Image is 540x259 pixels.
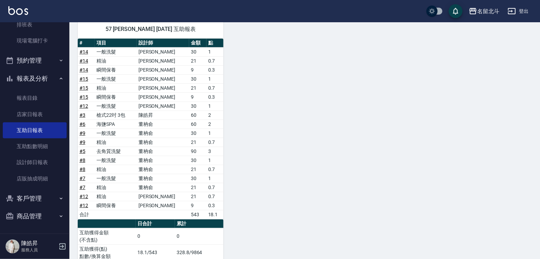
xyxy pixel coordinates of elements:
span: 57 [PERSON_NAME] [DATE] 互助報表 [86,26,215,33]
td: 0.7 [206,138,223,147]
a: #9 [79,130,85,136]
td: 一般洗髮 [95,129,137,138]
td: 精油 [95,56,137,65]
td: 1 [206,47,223,56]
a: #14 [79,58,88,64]
a: #9 [79,139,85,145]
button: 預約管理 [3,51,67,70]
td: 30 [189,74,206,83]
td: 一般洗髮 [95,156,137,165]
td: 精油 [95,192,137,201]
a: 報表目錄 [3,90,67,106]
td: 1 [206,174,223,183]
p: 服務人員 [21,247,57,253]
td: 21 [189,56,206,65]
th: 設計師 [137,39,189,48]
a: #12 [79,103,88,109]
th: 金額 [189,39,206,48]
td: 合計 [78,210,95,219]
a: #14 [79,49,88,55]
td: 543 [189,210,206,219]
a: #3 [79,112,85,118]
a: #8 [79,167,85,172]
button: 名留北斗 [466,4,502,18]
th: 項目 [95,39,137,48]
td: 1 [206,102,223,111]
td: 30 [189,47,206,56]
td: 陳皓昇 [137,111,189,120]
td: 0.7 [206,192,223,201]
button: 登出 [505,5,532,18]
a: #7 [79,185,85,190]
td: 2 [206,111,223,120]
td: 瞬間保養 [95,92,137,102]
td: 2 [206,120,223,129]
td: 30 [189,129,206,138]
td: 精油 [95,183,137,192]
td: 董枘俞 [137,156,189,165]
td: 1 [206,156,223,165]
td: 3 [206,147,223,156]
td: 0.3 [206,65,223,74]
a: #8 [79,157,85,163]
td: 30 [189,156,206,165]
td: 互助獲得金額 (不含點) [78,228,136,244]
a: #15 [79,94,88,100]
a: #15 [79,76,88,82]
th: 點 [206,39,223,48]
td: [PERSON_NAME] [137,56,189,65]
td: 一般洗髮 [95,74,137,83]
div: 名留北斗 [477,7,499,16]
th: 日合計 [136,219,175,228]
td: 21 [189,183,206,192]
button: 客戶管理 [3,189,67,208]
button: 商品管理 [3,207,67,225]
a: #14 [79,67,88,73]
td: 60 [189,120,206,129]
td: 董枘俞 [137,147,189,156]
td: 槍式22吋 3包 [95,111,137,120]
td: 1 [206,129,223,138]
td: 董枘俞 [137,174,189,183]
td: 董枘俞 [137,120,189,129]
td: 18.1 [206,210,223,219]
td: 0.7 [206,165,223,174]
td: 21 [189,83,206,92]
td: 精油 [95,138,137,147]
td: 30 [189,174,206,183]
td: 董枘俞 [137,165,189,174]
td: 0.7 [206,56,223,65]
a: #12 [79,194,88,199]
button: save [449,4,463,18]
td: 9 [189,201,206,210]
td: [PERSON_NAME] [137,47,189,56]
td: [PERSON_NAME] [137,192,189,201]
td: [PERSON_NAME] [137,201,189,210]
h5: 陳皓昇 [21,240,57,247]
td: 海鹽SPA [95,120,137,129]
a: #6 [79,121,85,127]
a: 排班表 [3,17,67,33]
a: #5 [79,148,85,154]
td: 一般洗髮 [95,47,137,56]
a: 設計師日報表 [3,154,67,170]
td: 0.3 [206,201,223,210]
a: #15 [79,85,88,91]
td: 0.7 [206,183,223,192]
td: [PERSON_NAME] [137,102,189,111]
table: a dense table [78,39,223,219]
td: [PERSON_NAME] [137,83,189,92]
a: 互助點數明細 [3,138,67,154]
td: [PERSON_NAME] [137,92,189,102]
td: 1 [206,74,223,83]
img: Person [6,240,19,253]
button: 報表及分析 [3,70,67,88]
td: 0 [175,228,223,244]
a: 互助日報表 [3,122,67,138]
a: #12 [79,203,88,208]
td: 9 [189,65,206,74]
td: 90 [189,147,206,156]
a: 店販抽成明細 [3,171,67,187]
td: 董枘俞 [137,129,189,138]
td: 9 [189,92,206,102]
